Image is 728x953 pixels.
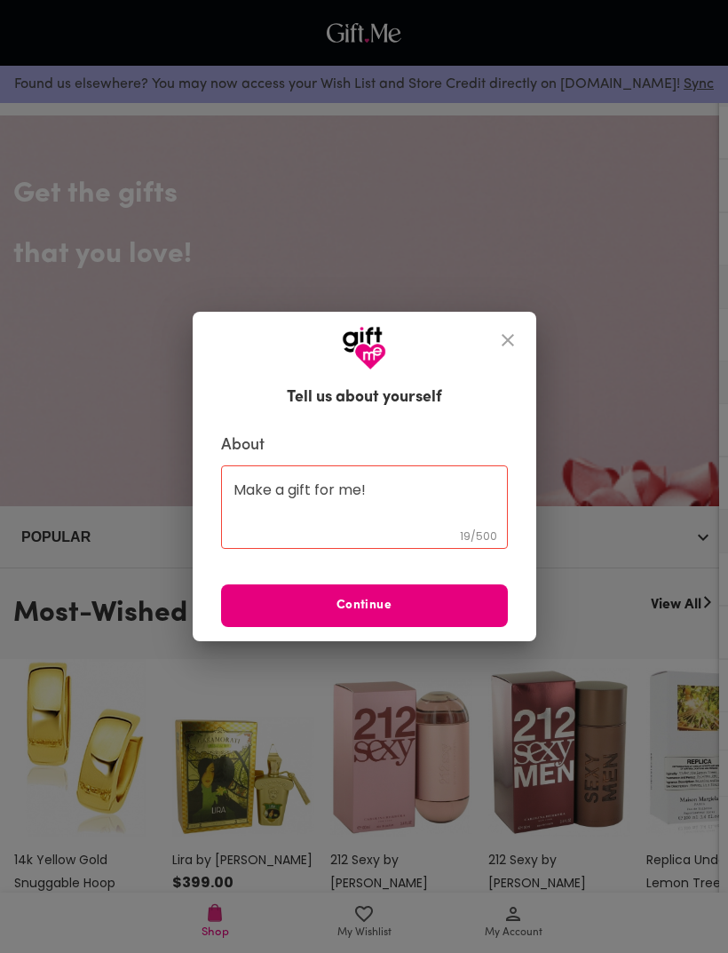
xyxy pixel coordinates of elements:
[460,528,497,544] span: 19 / 500
[221,435,508,457] label: About
[233,481,495,532] textarea: Make a gift for me!
[487,319,529,361] button: close
[221,596,508,615] span: Continue
[342,326,386,370] img: GiftMe Logo
[221,584,508,627] button: Continue
[287,386,442,410] h6: Tell us about yourself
